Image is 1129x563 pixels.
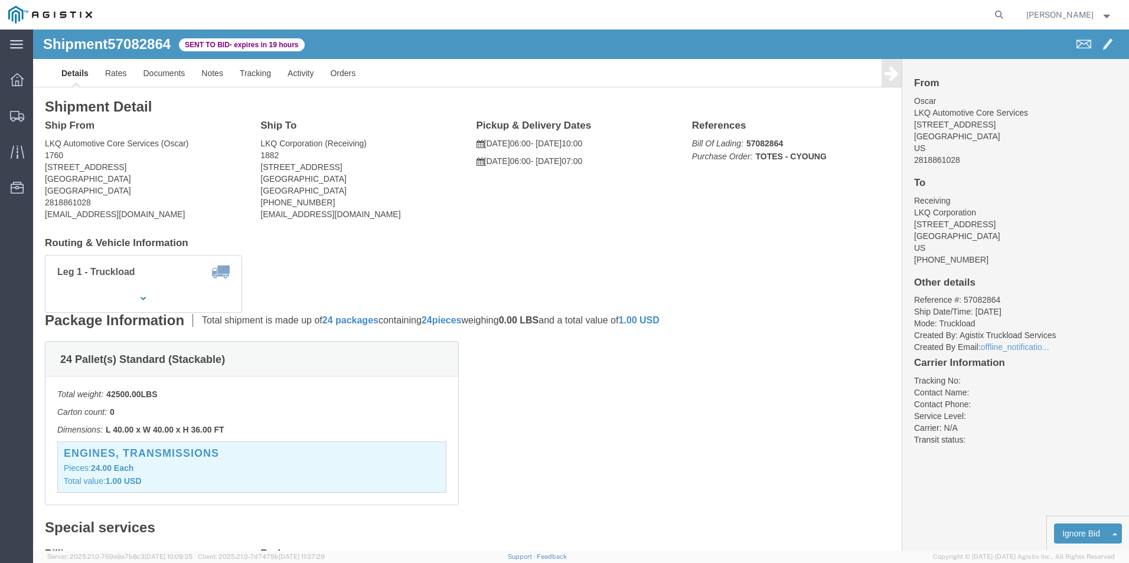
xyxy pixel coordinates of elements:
a: Feedback [537,553,567,560]
span: [DATE] 11:37:29 [279,553,325,560]
button: [PERSON_NAME] [1026,8,1113,22]
span: Corey Keys [1026,8,1094,21]
iframe: FS Legacy Container [33,30,1129,551]
span: [DATE] 10:09:35 [145,553,192,560]
img: logo [8,6,92,24]
span: Client: 2025.21.0-7d7479b [198,553,325,560]
span: Server: 2025.21.0-769a9a7b8c3 [47,553,192,560]
span: Copyright © [DATE]-[DATE] Agistix Inc., All Rights Reserved [933,552,1115,562]
a: Support [508,553,537,560]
